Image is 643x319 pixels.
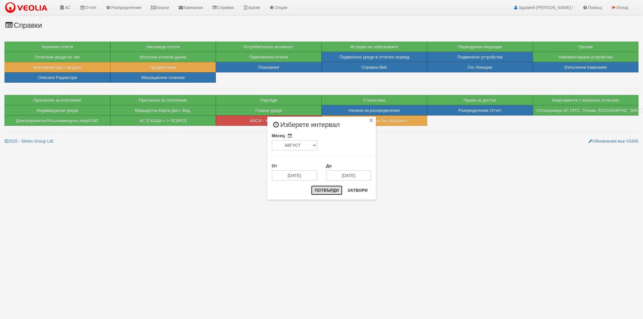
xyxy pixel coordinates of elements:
div: × [368,118,374,124]
span: Изберете интервал [272,121,340,132]
label: До [326,163,332,169]
label: От [272,163,277,169]
button: Потвърди [311,185,342,195]
button: Затвори [344,185,371,195]
label: Месец [272,133,285,139]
